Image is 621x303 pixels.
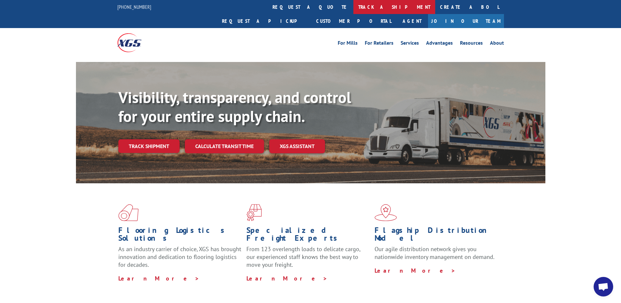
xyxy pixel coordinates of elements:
[426,40,453,48] a: Advantages
[594,277,613,296] div: Open chat
[118,275,200,282] a: Learn More >
[217,14,311,28] a: Request a pickup
[428,14,504,28] a: Join Our Team
[185,139,264,153] a: Calculate transit time
[118,139,180,153] a: Track shipment
[375,245,495,261] span: Our agile distribution network gives you nationwide inventory management on demand.
[117,4,151,10] a: [PHONE_NUMBER]
[375,204,397,221] img: xgs-icon-flagship-distribution-model-red
[246,226,370,245] h1: Specialized Freight Experts
[118,226,242,245] h1: Flooring Logistics Solutions
[365,40,393,48] a: For Retailers
[396,14,428,28] a: Agent
[246,204,262,221] img: xgs-icon-focused-on-flooring-red
[246,275,328,282] a: Learn More >
[375,226,498,245] h1: Flagship Distribution Model
[311,14,396,28] a: Customer Portal
[401,40,419,48] a: Services
[118,87,351,126] b: Visibility, transparency, and control for your entire supply chain.
[246,245,370,274] p: From 123 overlength loads to delicate cargo, our experienced staff knows the best way to move you...
[269,139,325,153] a: XGS ASSISTANT
[118,245,241,268] span: As an industry carrier of choice, XGS has brought innovation and dedication to flooring logistics...
[375,267,456,274] a: Learn More >
[338,40,358,48] a: For Mills
[118,204,139,221] img: xgs-icon-total-supply-chain-intelligence-red
[460,40,483,48] a: Resources
[490,40,504,48] a: About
